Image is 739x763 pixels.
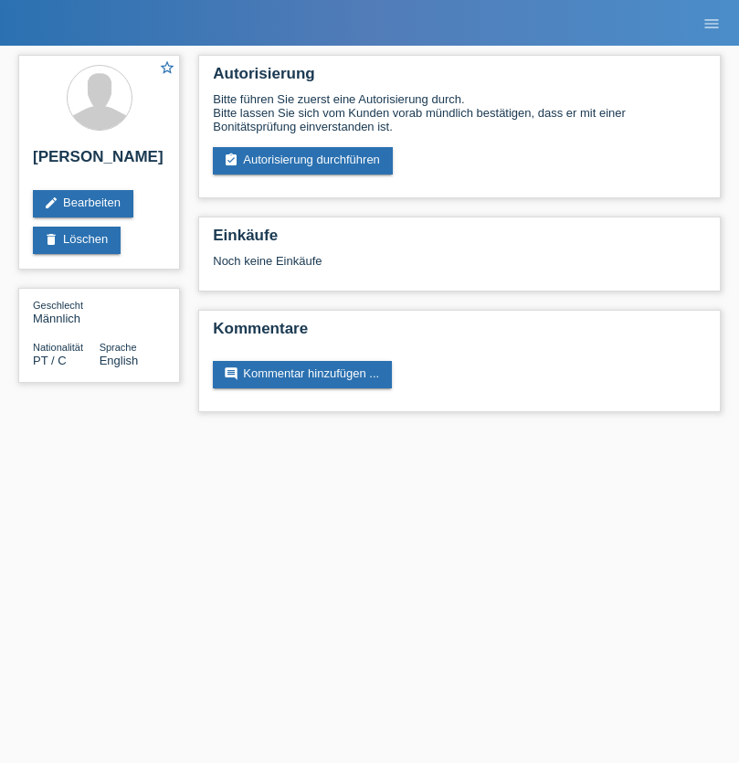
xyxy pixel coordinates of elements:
[224,153,238,167] i: assignment_turned_in
[213,65,706,92] h2: Autorisierung
[213,361,392,388] a: commentKommentar hinzufügen ...
[33,300,83,311] span: Geschlecht
[100,342,137,353] span: Sprache
[224,366,238,381] i: comment
[33,190,133,217] a: editBearbeiten
[100,354,139,367] span: English
[213,227,706,254] h2: Einkäufe
[213,320,706,347] h2: Kommentare
[33,298,100,325] div: Männlich
[693,17,730,28] a: menu
[33,227,121,254] a: deleteLöschen
[213,147,393,175] a: assignment_turned_inAutorisierung durchführen
[33,342,83,353] span: Nationalität
[213,92,706,133] div: Bitte führen Sie zuerst eine Autorisierung durch. Bitte lassen Sie sich vom Kunden vorab mündlich...
[159,59,175,76] i: star_border
[33,354,67,367] span: Portugal / C / 18.07.1998
[44,196,58,210] i: edit
[213,254,706,281] div: Noch keine Einkäufe
[44,232,58,247] i: delete
[33,148,165,175] h2: [PERSON_NAME]
[702,15,721,33] i: menu
[159,59,175,79] a: star_border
